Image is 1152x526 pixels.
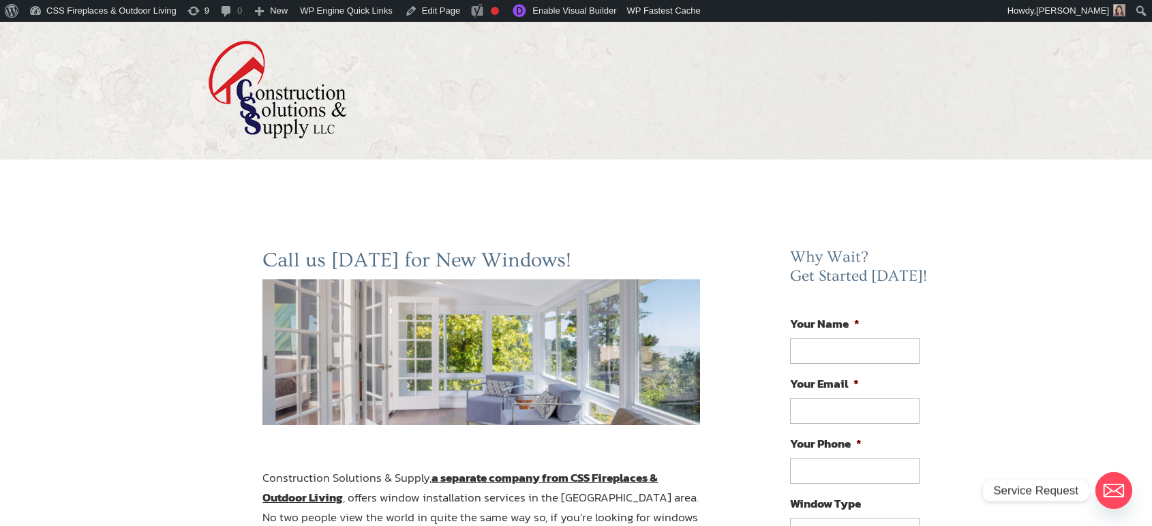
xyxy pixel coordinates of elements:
img: windows-jacksonville-fl-ormond-beach-fl-construction-solutions [262,279,700,425]
label: Your Email [790,376,859,391]
img: logo [208,40,347,139]
h2: Why Wait? Get Started [DATE]! [790,248,930,292]
strong: a separate company from CSS Fireplaces & Outdoor Living [262,469,658,506]
label: Window Type [790,496,861,511]
a: Email [1095,472,1132,509]
label: Your Phone [790,436,862,451]
label: Your Name [790,316,860,331]
h2: Call us [DATE] for New Windows! [262,248,700,279]
div: Needs improvement [491,7,499,15]
span: [PERSON_NAME] [1036,5,1109,16]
